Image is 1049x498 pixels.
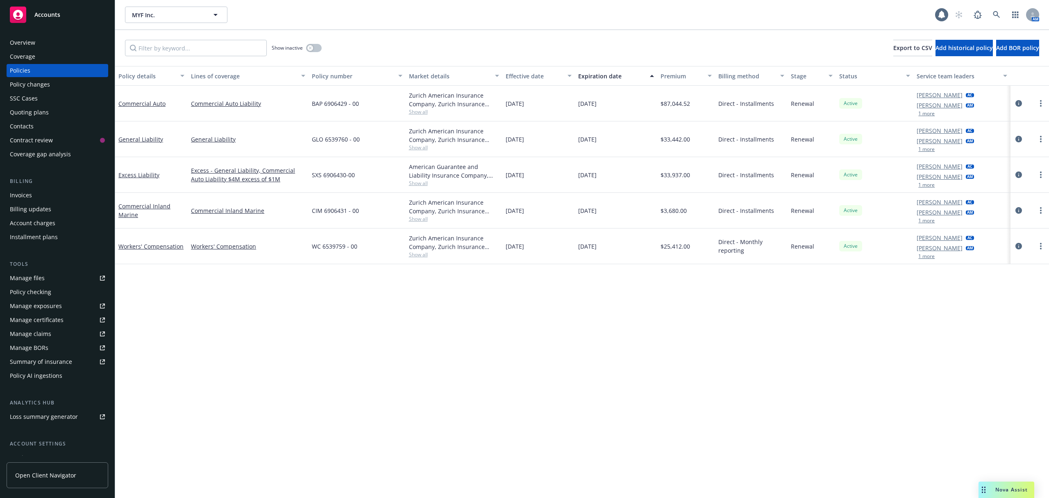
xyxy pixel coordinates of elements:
[1007,7,1024,23] a: Switch app
[10,299,62,313] div: Manage exposures
[10,327,51,340] div: Manage claims
[7,148,108,161] a: Coverage gap analysis
[842,207,859,214] span: Active
[10,189,32,202] div: Invoices
[842,242,859,250] span: Active
[935,40,993,56] button: Add historical policy
[10,410,78,423] div: Loss summary generator
[893,44,932,52] span: Export to CSV
[917,137,963,145] a: [PERSON_NAME]
[309,66,405,86] button: Policy number
[661,206,687,215] span: $3,680.00
[917,172,963,181] a: [PERSON_NAME]
[7,92,108,105] a: SSC Cases
[7,355,108,368] a: Summary of insurance
[7,120,108,133] a: Contacts
[951,7,967,23] a: Start snowing
[132,11,203,19] span: MYF Inc.
[842,135,859,143] span: Active
[7,286,108,299] a: Policy checking
[839,72,901,80] div: Status
[791,171,814,179] span: Renewal
[661,135,690,144] span: $33,442.00
[409,234,499,251] div: Zurich American Insurance Company, Zurich Insurance Group
[7,451,108,464] a: Service team
[7,369,108,382] a: Policy AI ingestions
[409,144,499,151] span: Show all
[506,206,524,215] span: [DATE]
[7,313,108,327] a: Manage certificates
[7,299,108,313] a: Manage exposures
[970,7,986,23] a: Report a Bug
[718,171,774,179] span: Direct - Installments
[409,198,499,215] div: Zurich American Insurance Company, Zurich Insurance Group
[988,7,1005,23] a: Search
[718,99,774,108] span: Direct - Installments
[191,242,305,251] a: Workers' Compensation
[10,451,45,464] div: Service team
[188,66,309,86] button: Lines of coverage
[918,254,935,259] button: 1 more
[409,127,499,144] div: Zurich American Insurance Company, Zurich Insurance Group
[7,440,108,448] div: Account settings
[7,260,108,268] div: Tools
[718,72,775,80] div: Billing method
[125,7,227,23] button: MYF Inc.
[409,180,499,187] span: Show all
[7,78,108,91] a: Policy changes
[917,198,963,206] a: [PERSON_NAME]
[10,50,35,63] div: Coverage
[917,126,963,135] a: [PERSON_NAME]
[788,66,836,86] button: Stage
[10,231,58,244] div: Installment plans
[191,72,296,80] div: Lines of coverage
[791,135,814,144] span: Renewal
[1036,134,1046,144] a: more
[1014,134,1024,144] a: circleInformation
[10,369,62,382] div: Policy AI ingestions
[312,72,393,80] div: Policy number
[118,100,166,107] a: Commercial Auto
[409,108,499,115] span: Show all
[7,3,108,26] a: Accounts
[312,135,360,144] span: GLO 6539760 - 00
[10,92,38,105] div: SSC Cases
[918,218,935,223] button: 1 more
[1036,98,1046,108] a: more
[661,72,703,80] div: Premium
[715,66,788,86] button: Billing method
[10,203,51,216] div: Billing updates
[312,171,355,179] span: SXS 6906430-00
[917,101,963,110] a: [PERSON_NAME]
[836,66,913,86] button: Status
[661,242,690,251] span: $25,412.00
[506,135,524,144] span: [DATE]
[7,50,108,63] a: Coverage
[409,215,499,222] span: Show all
[409,251,499,258] span: Show all
[409,91,499,108] div: Zurich American Insurance Company, Zurich Insurance Group
[917,233,963,242] a: [PERSON_NAME]
[578,72,645,80] div: Expiration date
[10,355,72,368] div: Summary of insurance
[7,217,108,230] a: Account charges
[791,72,824,80] div: Stage
[979,482,989,498] div: Drag to move
[918,147,935,152] button: 1 more
[10,36,35,49] div: Overview
[506,99,524,108] span: [DATE]
[842,171,859,178] span: Active
[10,341,48,354] div: Manage BORs
[7,341,108,354] a: Manage BORs
[506,72,563,80] div: Effective date
[917,72,998,80] div: Service team leaders
[7,64,108,77] a: Policies
[272,44,303,51] span: Show inactive
[191,135,305,144] a: General Liability
[979,482,1034,498] button: Nova Assist
[657,66,715,86] button: Premium
[918,111,935,116] button: 1 more
[406,66,502,86] button: Market details
[7,134,108,147] a: Contract review
[10,313,64,327] div: Manage certificates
